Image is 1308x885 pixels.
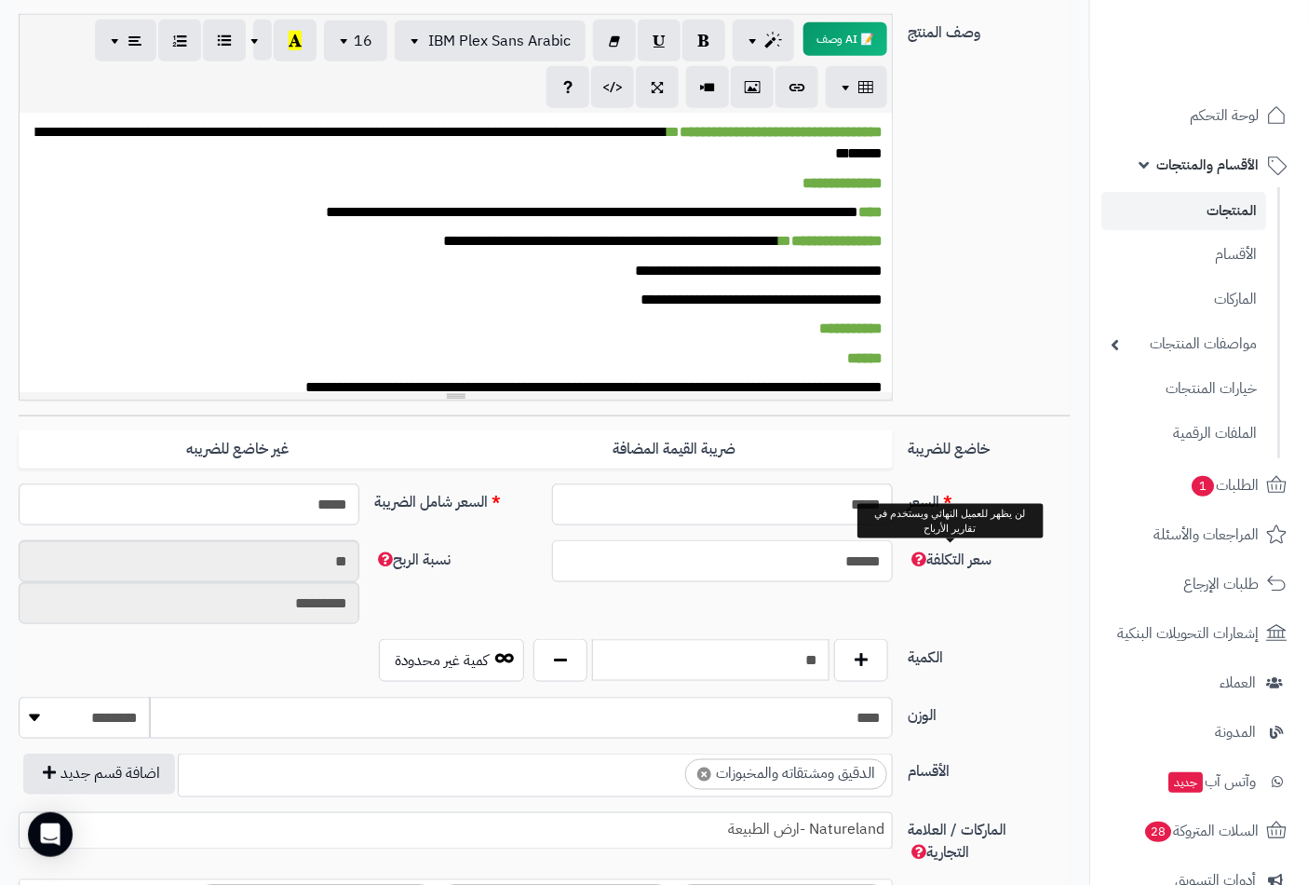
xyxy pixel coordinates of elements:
[1101,463,1297,508] a: الطلبات1
[1190,472,1259,498] span: الطلبات
[354,30,372,52] span: 16
[1101,660,1297,705] a: العملاء
[1101,192,1266,230] a: المنتجات
[1166,769,1256,795] span: وآتس آب
[1215,719,1256,745] span: المدونة
[23,754,175,795] button: اضافة قسم جديد
[1156,152,1259,178] span: الأقسام والمنتجات
[20,816,892,844] span: Natureland -ارض الطبيعة
[1101,279,1266,320] a: الماركات
[1220,670,1256,696] span: العملاء
[900,430,1078,460] label: خاضع للضريبة
[900,639,1078,669] label: الكمية
[1168,772,1203,793] span: جديد
[1143,818,1259,844] span: السلات المتروكة
[395,20,586,61] button: IBM Plex Sans Arabic
[1101,710,1297,755] a: المدونة
[1101,235,1266,275] a: الأقسام
[456,430,893,469] label: ضريبة القيمة المضافة
[1101,759,1297,804] a: وآتس آبجديد
[908,549,991,571] span: سعر التكلفة
[857,504,1044,538] div: لن يظهر للعميل النهائي ويستخدم في تقارير الأرباح
[900,483,1078,513] label: السعر
[1101,324,1266,364] a: مواصفات المنتجات
[803,22,887,56] button: 📝 AI وصف
[19,430,455,469] label: غير خاضع للضريبه
[1183,571,1259,597] span: طلبات الإرجاع
[1101,611,1297,656] a: إشعارات التحويلات البنكية
[1190,102,1259,129] span: لوحة التحكم
[908,820,1006,865] span: الماركات / العلامة التجارية
[324,20,387,61] button: 16
[19,812,893,850] span: Natureland -ارض الطبيعة
[1101,369,1266,409] a: خيارات المنتجات
[1101,512,1297,557] a: المراجعات والأسئلة
[900,14,1078,44] label: وصف المنتج
[1101,93,1297,138] a: لوحة التحكم
[697,768,711,782] span: ×
[900,754,1078,783] label: الأقسام
[1101,562,1297,606] a: طلبات الإرجاع
[367,483,545,513] label: السعر شامل الضريبة
[1153,522,1259,548] span: المراجعات والأسئلة
[685,759,887,790] li: الدقيق ومشتقاته والمخبوزات
[28,812,73,857] div: Open Intercom Messenger
[374,549,451,571] span: نسبة الربح
[1192,476,1214,497] span: 1
[428,30,571,52] span: IBM Plex Sans Arabic
[1117,620,1259,647] span: إشعارات التحويلات البنكية
[1101,414,1266,454] a: الملفات الرقمية
[1145,822,1171,842] span: 28
[1101,809,1297,853] a: السلات المتروكة28
[900,697,1078,727] label: الوزن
